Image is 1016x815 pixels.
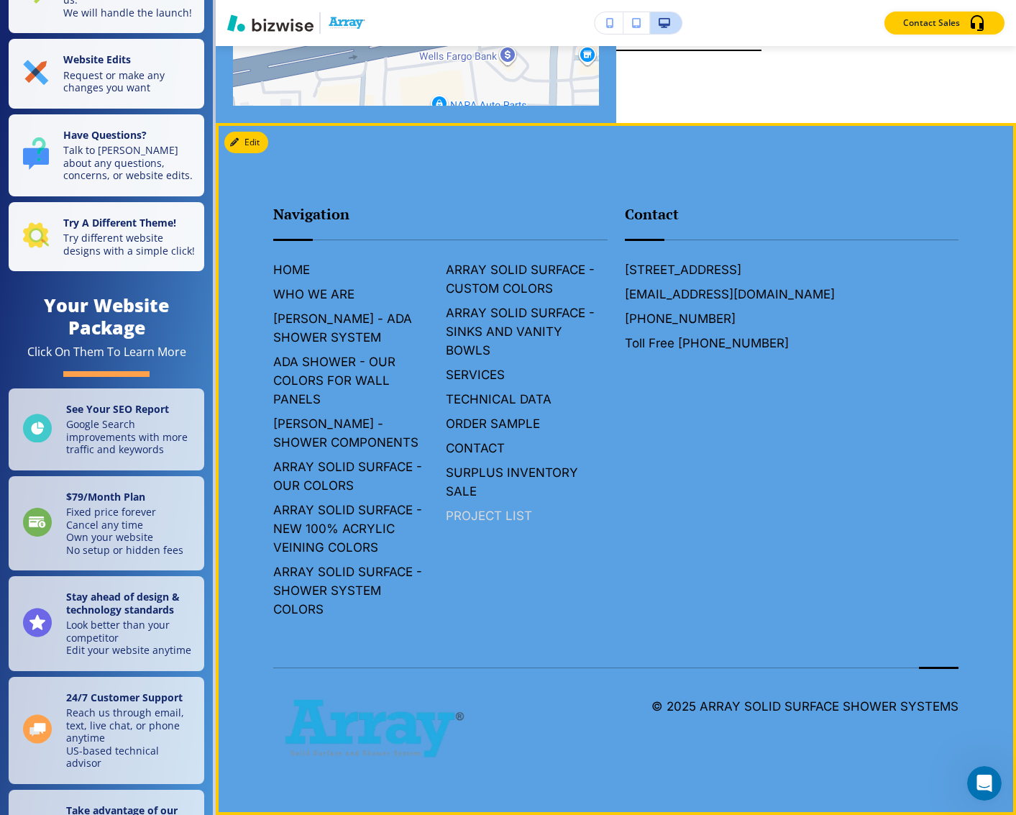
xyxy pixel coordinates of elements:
h6: ARRAY SOLID SURFACE - SINKS AND VANITY BOWLS [446,304,607,360]
h4: Your Website Package [9,294,204,339]
h6: [PERSON_NAME] - ADA SHOWER SYSTEM [273,309,434,347]
strong: Stay ahead of design & technology standards [66,590,180,616]
strong: See Your SEO Report [66,402,169,416]
h6: HOME [273,260,434,279]
p: Reach us through email, text, live chat, or phone anytime US-based technical advisor [66,706,196,770]
p: Talk to [PERSON_NAME] about any questions, concerns, or website edits. [63,144,196,182]
h6: © 2025 ARRAY Solid Surface Shower Systems [651,697,958,716]
p: Fixed price forever Cancel any time Own your website No setup or hidden fees [66,506,183,556]
strong: Have Questions? [63,128,147,142]
strong: Navigation [273,204,349,224]
h6: SERVICES [446,365,607,384]
h6: WHO WE ARE [273,285,434,304]
strong: $ 79 /Month Plan [66,490,145,504]
button: Edit [224,132,268,153]
h6: [PERSON_NAME] - SHOWER COMPONENTS [273,414,434,452]
button: Have Questions?Talk to [PERSON_NAME] about any questions, concerns, or website edits. [9,114,204,196]
button: Website EditsRequest or make any changes you want [9,39,204,109]
a: SURPLUS INVENTORY SALE [446,463,607,501]
h6: TECHNICAL DATA [446,390,607,409]
button: Try A Different Theme!Try different website designs with a simple click! [9,202,204,272]
h6: ARRAY SOLID SURFACE - SHOWER SYSTEM COLORS [273,563,434,619]
strong: Contact [625,204,679,224]
a: [PHONE_NUMBER] [625,309,736,328]
a: [STREET_ADDRESS] [625,260,741,279]
h6: ORDER SAMPLE [446,414,607,433]
h6: ADA SHOWER - OUR COLORS FOR WALL PANELS [273,352,434,409]
strong: Try A Different Theme! [63,216,176,229]
a: 24/7 Customer SupportReach us through email, text, live chat, or phone anytimeUS-based technical ... [9,677,204,784]
img: ARRAY Solid Surface Shower Systems [273,697,465,762]
div: Click On Them To Learn More [27,345,186,360]
strong: 24/7 Customer Support [66,691,183,704]
p: Look better than your competitor Edit your website anytime [66,619,196,657]
img: Your Logo [326,17,365,29]
p: Request or make any changes you want [63,69,196,94]
p: Google Search improvements with more traffic and keywords [66,418,196,456]
h6: ARRAY SOLID SURFACE - CUSTOM COLORS [446,260,607,298]
a: Stay ahead of design & technology standardsLook better than your competitorEdit your website anytime [9,576,204,671]
p: Try different website designs with a simple click! [63,232,196,257]
img: Bizwise Logo [227,14,314,32]
a: PROJECT LIST [446,506,607,525]
a: [EMAIL_ADDRESS][DOMAIN_NAME] [625,285,835,304]
p: Toll Free [PHONE_NUMBER] [625,334,789,352]
iframe: Intercom live chat [967,766,1002,801]
h6: CONTACT [446,439,607,457]
a: See Your SEO ReportGoogle Search improvements with more traffic and keywords [9,388,204,470]
strong: Website Edits [63,53,131,66]
p: Contact Sales [903,17,960,29]
h6: ARRAY SOLID SURFACE - OUR COLORS [273,457,434,495]
button: Contact Sales [884,12,1004,35]
h6: ARRAY SOLID SURFACE - NEW 100% ACRYLIC VEINING COLORS [273,501,434,557]
a: $79/Month PlanFixed price foreverCancel any timeOwn your websiteNo setup or hidden fees [9,476,204,571]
